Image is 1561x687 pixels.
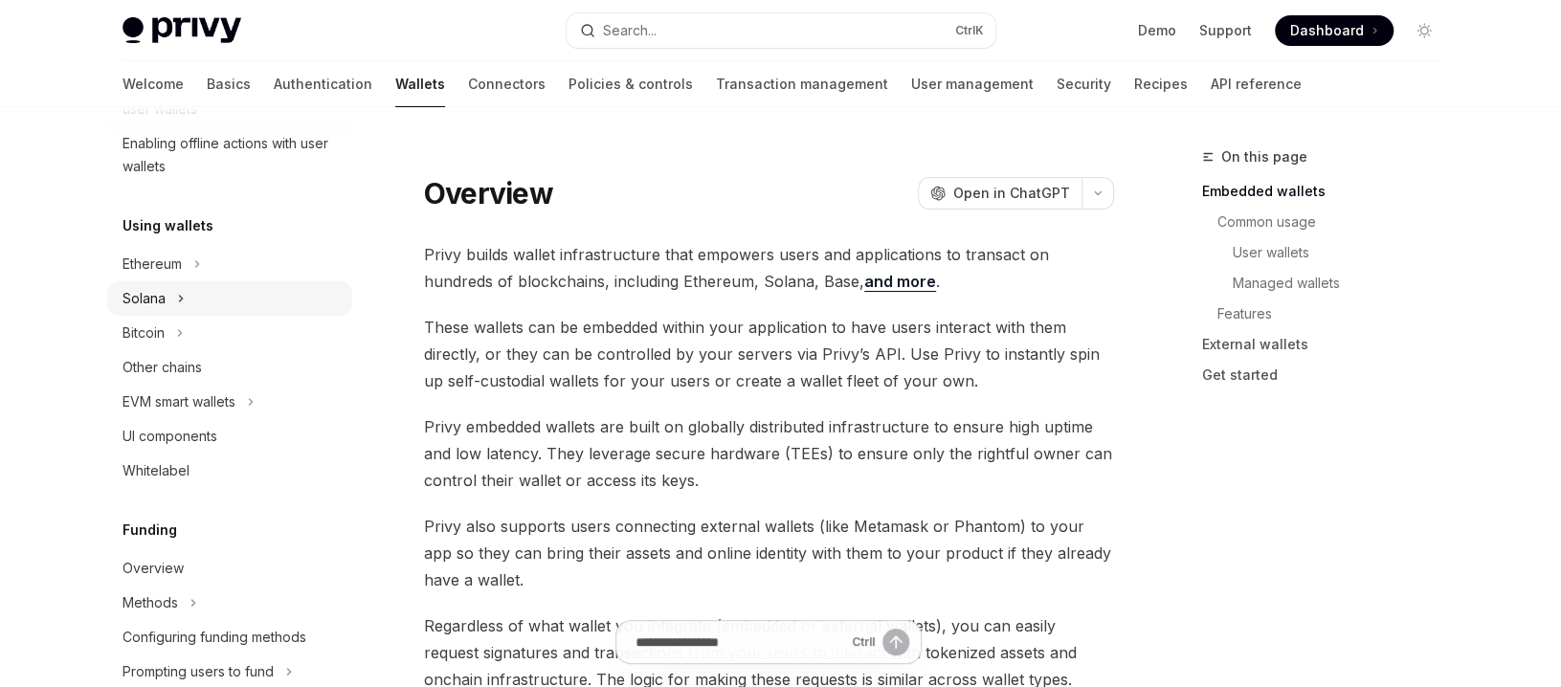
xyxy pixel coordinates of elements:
div: EVM smart wallets [123,390,235,413]
a: API reference [1211,61,1302,107]
a: Dashboard [1275,15,1394,46]
a: Whitelabel [107,454,352,488]
a: Features [1202,299,1455,329]
button: Open in ChatGPT [918,177,1082,210]
a: Common usage [1202,207,1455,237]
a: and more [864,272,936,292]
span: Privy builds wallet infrastructure that empowers users and applications to transact on hundreds o... [424,241,1114,295]
a: Get started [1202,360,1455,390]
div: Configuring funding methods [123,626,306,649]
a: Basics [207,61,251,107]
div: Methods [123,591,178,614]
a: User wallets [1202,237,1455,268]
div: Overview [123,557,184,580]
div: UI components [123,425,217,448]
span: Ctrl K [955,23,984,38]
div: Enabling offline actions with user wallets [123,132,341,178]
a: Connectors [468,61,546,107]
a: User management [911,61,1034,107]
div: Ethereum [123,253,182,276]
a: Enabling offline actions with user wallets [107,126,352,184]
a: Authentication [274,61,372,107]
span: Open in ChatGPT [953,184,1070,203]
button: Toggle Ethereum section [107,247,352,281]
span: On this page [1221,145,1307,168]
span: These wallets can be embedded within your application to have users interact with them directly, ... [424,314,1114,394]
img: light logo [123,17,241,44]
button: Send message [882,629,909,655]
button: Toggle Solana section [107,281,352,316]
div: Other chains [123,356,202,379]
button: Open search [567,13,995,48]
button: Toggle EVM smart wallets section [107,385,352,419]
h1: Overview [424,176,553,211]
button: Toggle Bitcoin section [107,316,352,350]
a: External wallets [1202,329,1455,360]
div: Search... [603,19,657,42]
a: Wallets [395,61,445,107]
span: Privy also supports users connecting external wallets (like Metamask or Phantom) to your app so t... [424,513,1114,593]
span: Dashboard [1290,21,1364,40]
a: Managed wallets [1202,268,1455,299]
div: Prompting users to fund [123,660,274,683]
h5: Using wallets [123,214,213,237]
a: Overview [107,551,352,586]
a: Security [1057,61,1111,107]
input: Ask a question... [636,621,844,663]
a: Embedded wallets [1202,176,1455,207]
a: Policies & controls [569,61,693,107]
a: Demo [1138,21,1176,40]
a: UI components [107,419,352,454]
a: Transaction management [716,61,888,107]
span: Privy embedded wallets are built on globally distributed infrastructure to ensure high uptime and... [424,413,1114,494]
a: Recipes [1134,61,1188,107]
div: Whitelabel [123,459,190,482]
a: Other chains [107,350,352,385]
h5: Funding [123,519,177,542]
div: Bitcoin [123,321,165,344]
div: Solana [123,287,166,310]
a: Welcome [123,61,184,107]
a: Configuring funding methods [107,620,352,654]
button: Toggle dark mode [1409,15,1439,46]
button: Toggle Methods section [107,586,352,620]
a: Support [1199,21,1252,40]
